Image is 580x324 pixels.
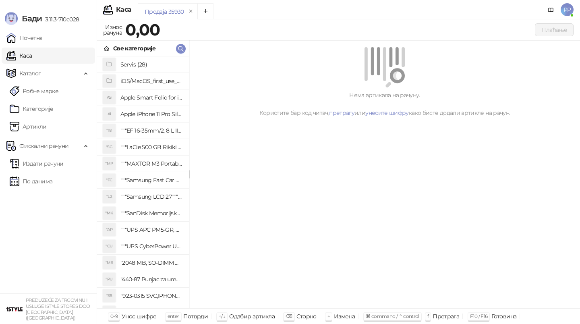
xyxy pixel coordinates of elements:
a: унесите шифру [365,109,409,116]
h4: """Samsung LCD 27"""" C27F390FHUXEN""" [120,190,182,203]
h4: Apple iPhone 11 Pro Silicone Case - Black [120,108,182,120]
button: remove [186,8,196,15]
div: "AP [103,223,116,236]
div: Унос шифре [122,311,157,322]
button: Add tab [197,3,213,19]
div: Сторно [296,311,317,322]
span: ↑/↓ [219,313,225,319]
span: Фискални рачуни [19,138,68,154]
a: Издати рачуни [10,156,64,172]
span: f [427,313,429,319]
div: AI [103,108,116,120]
div: Нема артикала на рачуну. Користите бар код читач, или како бисте додали артикле на рачун. [199,91,570,117]
div: "MS [103,256,116,269]
h4: """LaCie 500 GB Rikiki USB 3.0 / Ultra Compact & Resistant aluminum / USB 3.0 / 2.5""""""" [120,141,182,154]
strong: 0,00 [125,20,160,39]
span: 3.11.3-710c028 [42,16,79,23]
div: Претрага [433,311,459,322]
div: "L2 [103,190,116,203]
a: ArtikliАртикли [10,118,47,135]
a: претрагу [329,109,354,116]
img: Logo [5,12,18,25]
a: Почетна [6,30,43,46]
a: Категорије [10,101,54,117]
a: По данима [10,173,52,189]
h4: iOS/MacOS_first_use_assistance (4) [120,75,182,87]
img: 64x64-companyLogo-77b92cf4-9946-4f36-9751-bf7bb5fd2c7d.png [6,301,23,317]
h4: """EF 16-35mm/2, 8 L III USM""" [120,124,182,137]
a: Документација [545,3,557,16]
span: ⌘ command / ⌃ control [366,313,419,319]
div: Потврди [183,311,208,322]
div: "18 [103,124,116,137]
button: Плаћање [535,23,574,36]
div: Измена [334,311,355,322]
span: Бади [22,14,42,23]
div: grid [97,56,189,308]
span: F10 / F16 [470,313,487,319]
h4: Servis (28) [120,58,182,71]
div: "S5 [103,289,116,302]
div: Одабир артикла [229,311,275,322]
h4: """MAXTOR M3 Portable 2TB 2.5"""" crni eksterni hard disk HX-M201TCB/GM""" [120,157,182,170]
h4: "440-87 Punjac za uredjaje sa micro USB portom 4/1, Stand." [120,273,182,286]
a: Робне марке [10,83,58,99]
h4: Apple Smart Folio for iPad mini (A17 Pro) - Sage [120,91,182,104]
h4: """SanDisk Memorijska kartica 256GB microSDXC sa SD adapterom SDSQXA1-256G-GN6MA - Extreme PLUS, ... [120,207,182,220]
span: + [327,313,330,319]
a: Каса [6,48,32,64]
h4: "2048 MB, SO-DIMM DDRII, 667 MHz, Napajanje 1,8 0,1 V, Latencija CL5" [120,256,182,269]
div: "MP [103,157,116,170]
div: Све категорије [113,44,155,53]
span: 0-9 [110,313,118,319]
h4: """UPS CyberPower UT650EG, 650VA/360W , line-int., s_uko, desktop""" [120,240,182,253]
div: Продаја 35930 [145,7,184,16]
h4: "923-0448 SVC,IPHONE,TOURQUE DRIVER KIT .65KGF- CM Šrafciger " [120,306,182,319]
span: ⌫ [286,313,292,319]
div: AS [103,91,116,104]
span: enter [168,313,179,319]
div: "5G [103,141,116,154]
div: "PU [103,273,116,286]
div: Готовина [491,311,516,322]
div: "MK [103,207,116,220]
div: Каса [116,6,131,13]
span: Каталог [19,65,41,81]
div: "SD [103,306,116,319]
h4: """UPS APC PM5-GR, Essential Surge Arrest,5 utic_nica""" [120,223,182,236]
small: PREDUZEĆE ZA TRGOVINU I USLUGE ISTYLE STORES DOO [GEOGRAPHIC_DATA] ([GEOGRAPHIC_DATA]) [26,297,90,321]
div: Износ рачуна [101,22,124,38]
div: "FC [103,174,116,187]
div: "CU [103,240,116,253]
h4: """Samsung Fast Car Charge Adapter, brzi auto punja_, boja crna""" [120,174,182,187]
span: PP [561,3,574,16]
h4: "923-0315 SVC,IPHONE 5/5S BATTERY REMOVAL TRAY Držač za iPhone sa kojim se otvara display [120,289,182,302]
